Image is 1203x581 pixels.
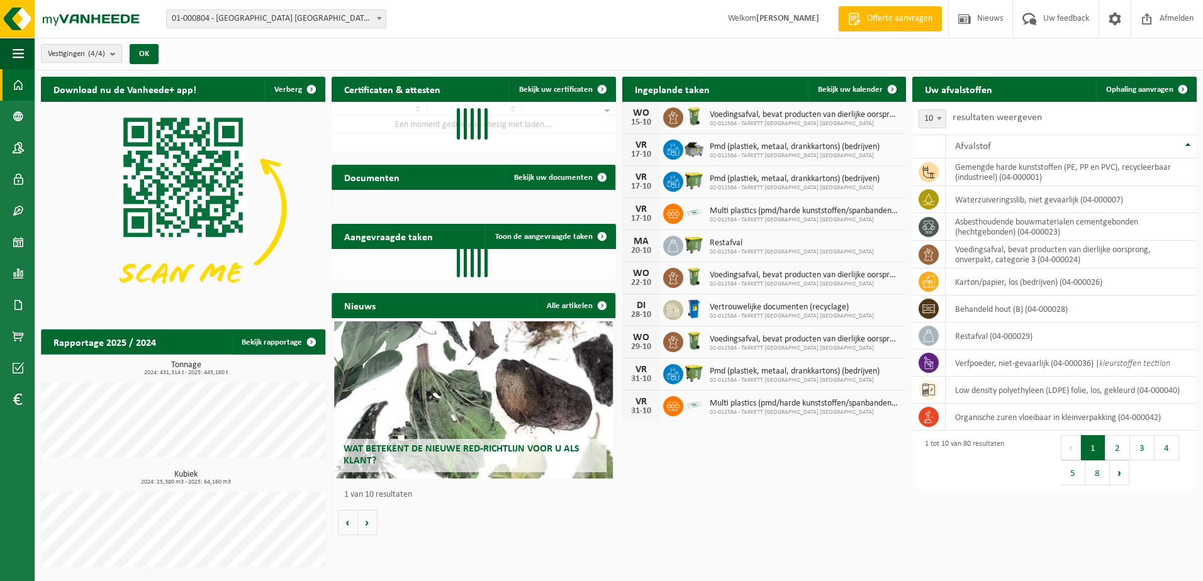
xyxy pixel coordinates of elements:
h2: Aangevraagde taken [332,224,445,248]
a: Bekijk uw documenten [504,165,615,190]
span: Vertrouwelijke documenten (recyclage) [710,302,874,313]
button: Previous [1061,435,1081,460]
span: 10 [919,109,946,128]
img: WB-5000-GAL-GY-01 [683,138,705,159]
div: 17-10 [629,150,654,159]
div: 22-10 [629,279,654,287]
span: Vestigingen [48,45,105,64]
h3: Kubiek [47,470,325,485]
td: asbesthoudende bouwmaterialen cementgebonden (hechtgebonden) (04-000023) [946,213,1197,241]
span: 02-012584 - TARKETT [GEOGRAPHIC_DATA] [GEOGRAPHIC_DATA] [710,152,880,160]
span: 02-012584 - TARKETT [GEOGRAPHIC_DATA] [GEOGRAPHIC_DATA] [710,184,880,192]
span: Ophaling aanvragen [1106,86,1173,94]
h3: Tonnage [47,361,325,376]
a: Toon de aangevraagde taken [485,224,615,249]
span: 10 [919,110,946,128]
button: 4 [1155,435,1179,460]
img: WB-0140-HPE-GN-50 [683,106,705,127]
div: WO [629,268,654,279]
td: low density polyethyleen (LDPE) folie, los, gekleurd (04-000040) [946,377,1197,404]
span: 02-012584 - TARKETT [GEOGRAPHIC_DATA] [GEOGRAPHIC_DATA] [710,377,880,384]
span: Multi plastics (pmd/harde kunststoffen/spanbanden/eps/folie naturel/folie gemeng... [710,206,900,216]
h2: Nieuws [332,293,388,318]
span: Bekijk uw certificaten [519,86,593,94]
span: 02-012584 - TARKETT [GEOGRAPHIC_DATA] [GEOGRAPHIC_DATA] [710,409,900,416]
img: WB-0140-HPE-GN-50 [683,330,705,351]
img: LP-SK-00500-LPE-16 [683,394,705,416]
td: karton/papier, los (bedrijven) (04-000026) [946,268,1197,296]
span: Wat betekent de nieuwe RED-richtlijn voor u als klant? [344,444,579,466]
img: LP-SK-00500-LPE-16 [683,202,705,223]
button: OK [130,44,159,64]
div: DI [629,301,654,311]
button: Volgende [358,510,378,535]
a: Offerte aanvragen [838,6,942,31]
div: WO [629,108,654,118]
button: 3 [1130,435,1155,460]
span: Pmd (plastiek, metaal, drankkartons) (bedrijven) [710,174,880,184]
img: WB-1100-HPE-GN-50 [683,170,705,191]
button: 5 [1061,460,1085,485]
span: 02-012584 - TARKETT [GEOGRAPHIC_DATA] [GEOGRAPHIC_DATA] [710,345,900,352]
span: Pmd (plastiek, metaal, drankkartons) (bedrijven) [710,142,880,152]
div: 31-10 [629,375,654,384]
td: voedingsafval, bevat producten van dierlijke oorsprong, onverpakt, categorie 3 (04-000024) [946,241,1197,268]
span: 02-012584 - TARKETT [GEOGRAPHIC_DATA] [GEOGRAPHIC_DATA] [710,216,900,224]
i: kleurstoffen tectilon [1099,359,1170,368]
div: 20-10 [629,246,654,255]
div: MA [629,236,654,246]
div: 31-10 [629,407,654,416]
div: 29-10 [629,343,654,351]
span: 01-000804 - TARKETT NV - WAALWIJK [166,9,386,28]
div: VR [629,397,654,407]
a: Alle artikelen [537,293,615,318]
img: WB-1100-HPE-GN-50 [683,234,705,255]
span: Multi plastics (pmd/harde kunststoffen/spanbanden/eps/folie naturel/folie gemeng... [710,399,900,409]
button: 8 [1085,460,1110,485]
img: WB-1100-HPE-GN-50 [683,362,705,384]
a: Bekijk uw kalender [808,77,905,102]
h2: Ingeplande taken [622,77,722,101]
div: VR [629,365,654,375]
span: 2024: 25,380 m3 - 2025: 64,160 m3 [47,479,325,485]
div: VR [629,172,654,182]
strong: [PERSON_NAME] [756,14,819,23]
div: 28-10 [629,311,654,319]
count: (4/4) [88,50,105,58]
button: Vestigingen(4/4) [41,44,122,63]
a: Wat betekent de nieuwe RED-richtlijn voor u als klant? [334,321,613,479]
td: verfpoeder, niet-gevaarlijk (04-000036) | [946,350,1197,377]
td: organische zuren vloeibaar in kleinverpakking (04-000042) [946,404,1197,431]
label: resultaten weergeven [953,113,1042,123]
span: Pmd (plastiek, metaal, drankkartons) (bedrijven) [710,367,880,377]
span: 2024: 431,314 t - 2025: 445,160 t [47,370,325,376]
div: VR [629,204,654,214]
div: 1 tot 10 van 80 resultaten [919,434,1004,487]
a: Bekijk rapportage [232,329,324,355]
td: waterzuiveringsslib, niet gevaarlijk (04-000007) [946,186,1197,213]
button: Vorige [338,510,358,535]
span: Offerte aanvragen [864,13,936,25]
span: 02-012584 - TARKETT [GEOGRAPHIC_DATA] [GEOGRAPHIC_DATA] [710,120,900,128]
td: behandeld hout (B) (04-000028) [946,296,1197,323]
span: Bekijk uw documenten [514,174,593,182]
div: VR [629,140,654,150]
img: Download de VHEPlus App [41,102,325,315]
span: Toon de aangevraagde taken [495,233,593,241]
div: 17-10 [629,182,654,191]
h2: Rapportage 2025 / 2024 [41,329,169,354]
button: Next [1110,460,1129,485]
span: 02-012584 - TARKETT [GEOGRAPHIC_DATA] [GEOGRAPHIC_DATA] [710,280,900,288]
a: Bekijk uw certificaten [509,77,615,102]
span: Verberg [274,86,302,94]
div: WO [629,333,654,343]
p: 1 van 10 resultaten [344,490,610,499]
span: 02-012584 - TARKETT [GEOGRAPHIC_DATA] [GEOGRAPHIC_DATA] [710,313,874,320]
h2: Download nu de Vanheede+ app! [41,77,209,101]
span: Bekijk uw kalender [818,86,883,94]
span: Restafval [710,238,874,248]
td: gemengde harde kunststoffen (PE, PP en PVC), recycleerbaar (industrieel) (04-000001) [946,158,1197,186]
span: Afvalstof [955,141,991,152]
span: 02-012584 - TARKETT [GEOGRAPHIC_DATA] [GEOGRAPHIC_DATA] [710,248,874,256]
img: WB-0140-HPE-GN-50 [683,266,705,287]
